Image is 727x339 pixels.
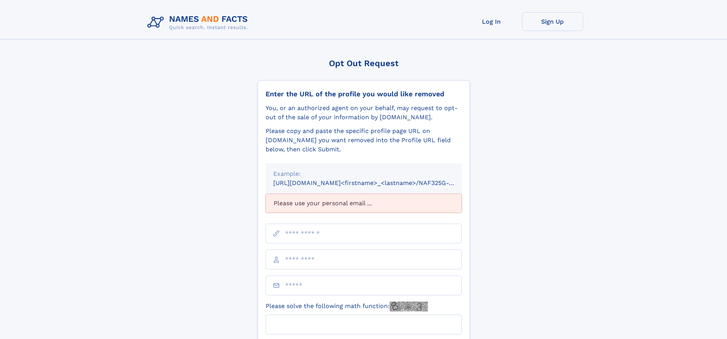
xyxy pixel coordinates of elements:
a: Log In [461,12,522,31]
img: Logo Names and Facts [144,12,254,33]
div: Enter the URL of the profile you would like removed [266,90,462,98]
div: Please use your personal email ... [266,194,462,213]
a: Sign Up [522,12,583,31]
div: Please copy and paste the specific profile page URL on [DOMAIN_NAME] you want removed into the Pr... [266,127,462,154]
small: [URL][DOMAIN_NAME]<firstname>_<lastname>/NAF325G-xxxxxxxx [273,179,476,187]
div: You, or an authorized agent on your behalf, may request to opt-out of the sale of your informatio... [266,104,462,122]
div: Example: [273,169,454,178]
div: Opt Out Request [258,58,470,68]
label: Please solve the following math function: [266,302,428,311]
